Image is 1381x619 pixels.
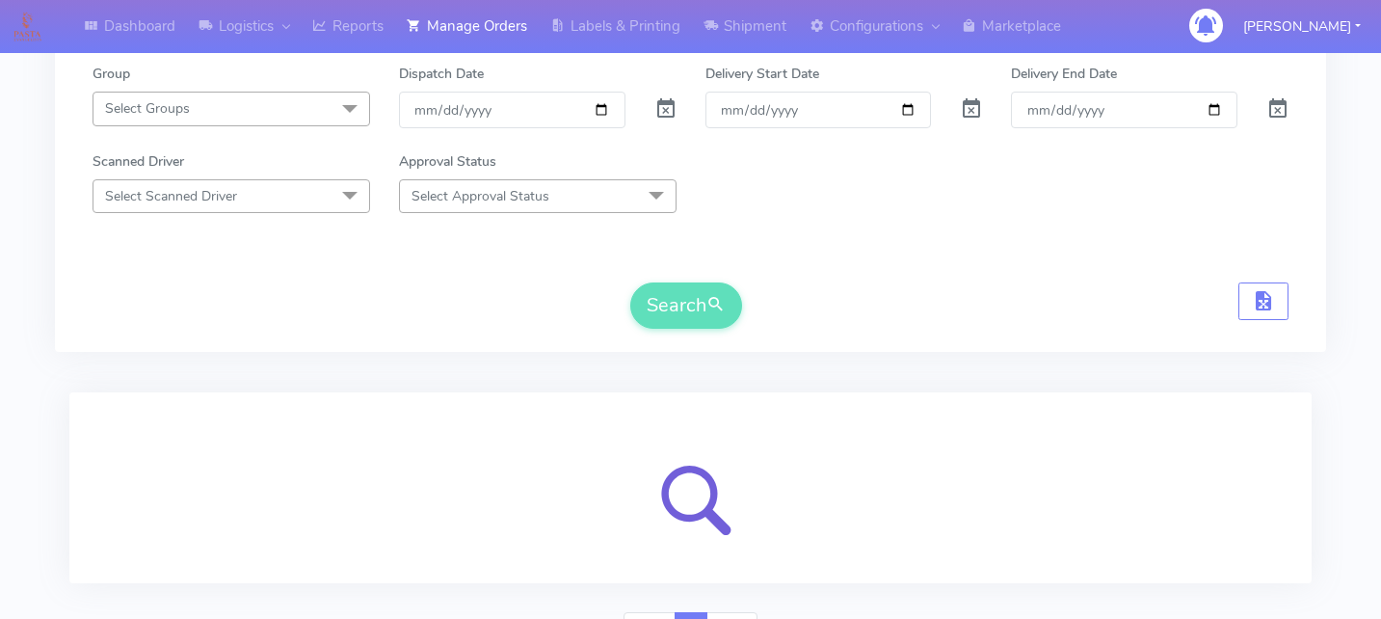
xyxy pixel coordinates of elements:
label: Dispatch Date [399,64,484,84]
label: Delivery End Date [1011,64,1117,84]
span: Select Scanned Driver [105,187,237,205]
span: Select Approval Status [412,187,549,205]
label: Delivery Start Date [705,64,819,84]
button: Search [630,283,742,329]
label: Group [93,64,130,84]
label: Approval Status [399,151,496,172]
button: [PERSON_NAME] [1229,7,1375,46]
img: search-loader.svg [619,416,763,560]
span: Select Groups [105,99,190,118]
label: Scanned Driver [93,151,184,172]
